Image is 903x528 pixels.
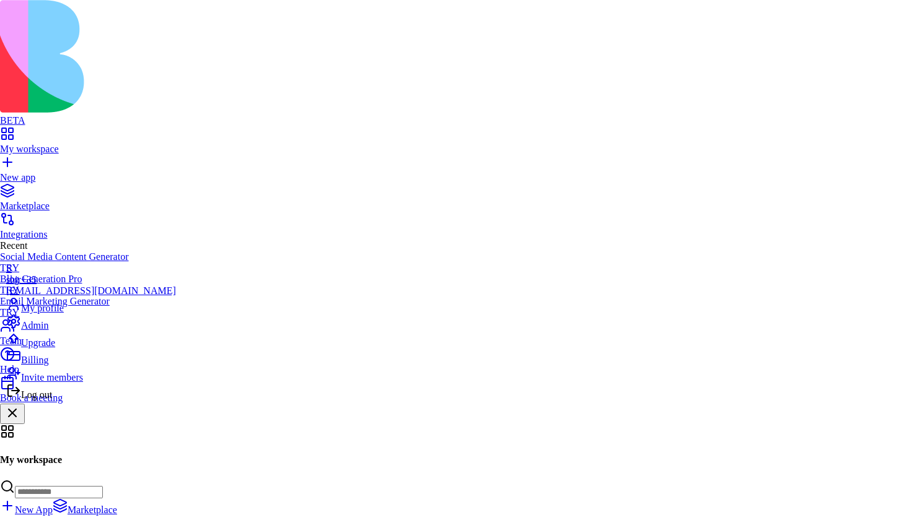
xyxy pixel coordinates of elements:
[6,263,176,296] a: Sshir+35[EMAIL_ADDRESS][DOMAIN_NAME]
[6,348,176,366] a: Billing
[6,274,176,285] div: shir+35
[6,263,12,274] span: S
[21,355,48,365] span: Billing
[21,389,52,400] span: Log out
[21,337,55,348] span: Upgrade
[21,372,83,383] span: Invite members
[6,331,176,348] a: Upgrade
[6,285,176,296] div: [EMAIL_ADDRESS][DOMAIN_NAME]
[21,320,48,331] span: Admin
[6,366,176,383] a: Invite members
[21,303,64,313] span: My profile
[6,296,176,314] a: My profile
[6,314,176,331] a: Admin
